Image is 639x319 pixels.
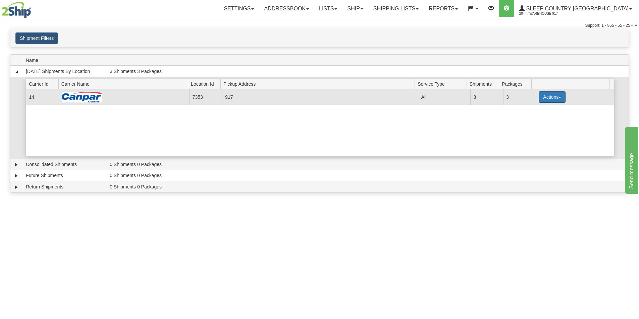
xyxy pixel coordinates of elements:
div: Support: 1 - 855 - 55 - 2SHIP [2,23,637,28]
a: Expand [13,184,20,190]
td: 7353 [189,89,222,104]
span: Carrier Name [61,79,188,89]
a: Ship [342,0,368,17]
button: Shipment Filters [15,32,58,44]
div: Send message [5,4,62,12]
a: Reports [424,0,463,17]
span: Pickup Address [223,79,415,89]
img: Canpar [62,92,102,102]
td: 14 [26,89,58,104]
span: Location Id [191,79,220,89]
td: 0 Shipments 0 Packages [107,159,629,170]
span: Packages [502,79,531,89]
a: Collapse [13,68,20,75]
span: Sleep Country [GEOGRAPHIC_DATA] [525,6,629,11]
a: Settings [219,0,259,17]
span: Service Type [418,79,467,89]
td: 3 [470,89,503,104]
td: All [418,89,470,104]
a: Expand [13,172,20,179]
a: Lists [314,0,342,17]
iframe: chat widget [624,125,638,193]
a: Shipping lists [368,0,424,17]
td: Return Shipments [23,181,107,192]
a: Addressbook [259,0,314,17]
a: Expand [13,161,20,168]
td: 0 Shipments 0 Packages [107,170,629,181]
span: Shipments [470,79,499,89]
td: 917 [222,89,418,104]
span: Name [26,55,107,65]
a: Sleep Country [GEOGRAPHIC_DATA] 2044 / Warehouse 917 [514,0,637,17]
td: Consolidated Shipments [23,159,107,170]
td: 3 [503,89,536,104]
img: logo2044.jpg [2,2,31,18]
td: 0 Shipments 0 Packages [107,181,629,192]
td: [DATE] Shipments By Location [23,66,107,77]
span: Carrier Id [29,79,58,89]
span: 2044 / Warehouse 917 [519,10,570,17]
td: Future Shipments [23,170,107,181]
td: 3 Shipments 3 Packages [107,66,629,77]
button: Actions [539,91,566,103]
